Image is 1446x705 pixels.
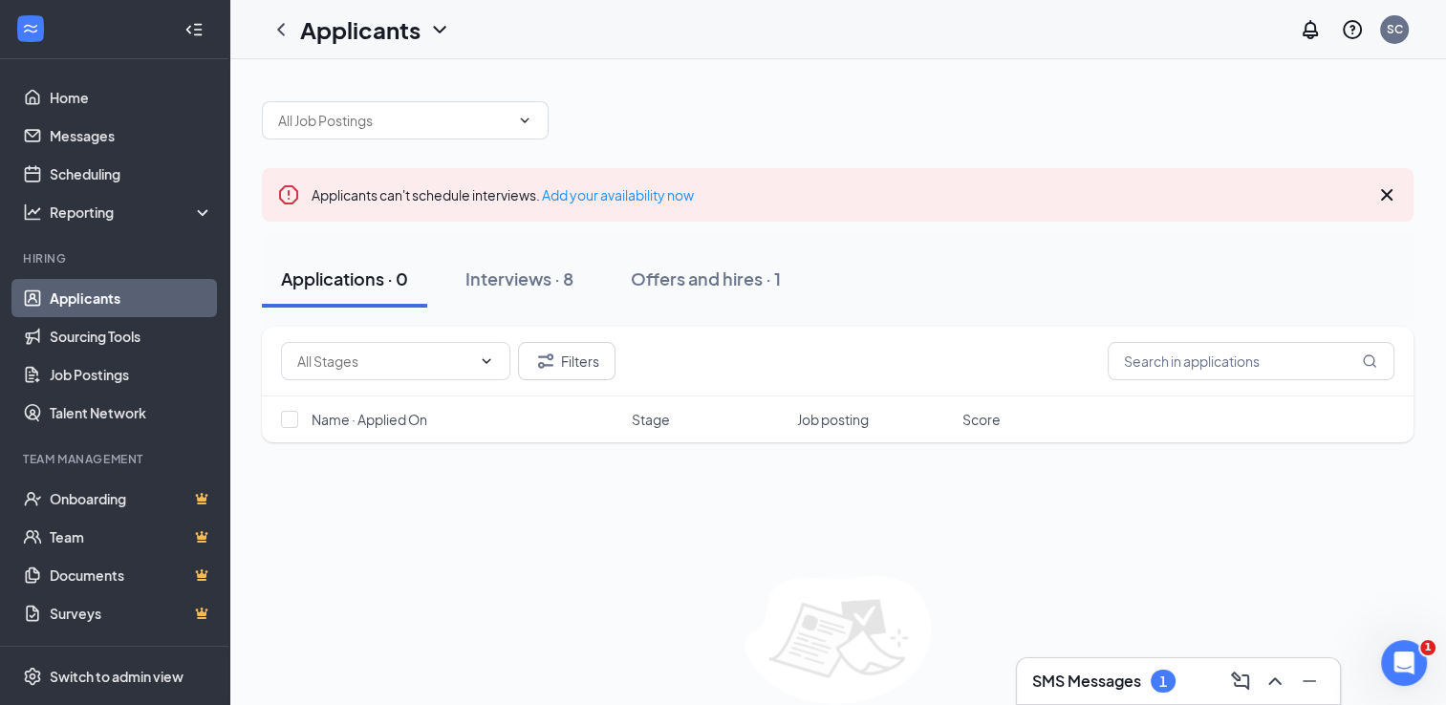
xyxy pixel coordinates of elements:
[1294,666,1325,696] button: Minimize
[23,667,42,686] svg: Settings
[1229,670,1252,693] svg: ComposeMessage
[1260,666,1290,696] button: ChevronUp
[1381,640,1427,686] iframe: Intercom live chat
[1420,640,1435,655] span: 1
[1032,671,1141,692] h3: SMS Messages
[281,267,408,290] div: Applications · 0
[312,186,694,203] span: Applicants can't schedule interviews.
[632,410,670,429] span: Stage
[1387,21,1403,37] div: SC
[297,351,471,372] input: All Stages
[23,451,209,467] div: Team Management
[1159,673,1167,690] div: 1
[50,355,213,394] a: Job Postings
[50,518,213,556] a: TeamCrown
[50,317,213,355] a: Sourcing Tools
[277,183,300,206] svg: Error
[23,203,42,222] svg: Analysis
[50,480,213,518] a: OnboardingCrown
[1375,183,1398,206] svg: Cross
[1263,670,1286,693] svg: ChevronUp
[465,267,573,290] div: Interviews · 8
[1299,18,1322,41] svg: Notifications
[50,667,183,686] div: Switch to admin view
[962,410,1001,429] span: Score
[50,155,213,193] a: Scheduling
[50,78,213,117] a: Home
[518,342,615,380] button: Filter Filters
[1341,18,1364,41] svg: QuestionInfo
[50,594,213,632] a: SurveysCrown
[1298,670,1321,693] svg: Minimize
[270,18,292,41] svg: ChevronLeft
[50,556,213,594] a: DocumentsCrown
[50,279,213,317] a: Applicants
[21,19,40,38] svg: WorkstreamLogo
[300,13,421,46] h1: Applicants
[1108,342,1394,380] input: Search in applications
[479,353,494,369] svg: ChevronDown
[745,576,931,704] img: empty-state
[1362,353,1377,369] svg: MagnifyingGlass
[534,350,557,373] svg: Filter
[312,410,427,429] span: Name · Applied On
[184,20,204,39] svg: Collapse
[50,117,213,155] a: Messages
[50,203,214,222] div: Reporting
[50,394,213,432] a: Talent Network
[631,267,781,290] div: Offers and hires · 1
[278,110,509,131] input: All Job Postings
[542,186,694,203] a: Add your availability now
[23,250,209,267] div: Hiring
[797,410,869,429] span: Job posting
[517,113,532,128] svg: ChevronDown
[428,18,451,41] svg: ChevronDown
[1225,666,1256,696] button: ComposeMessage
